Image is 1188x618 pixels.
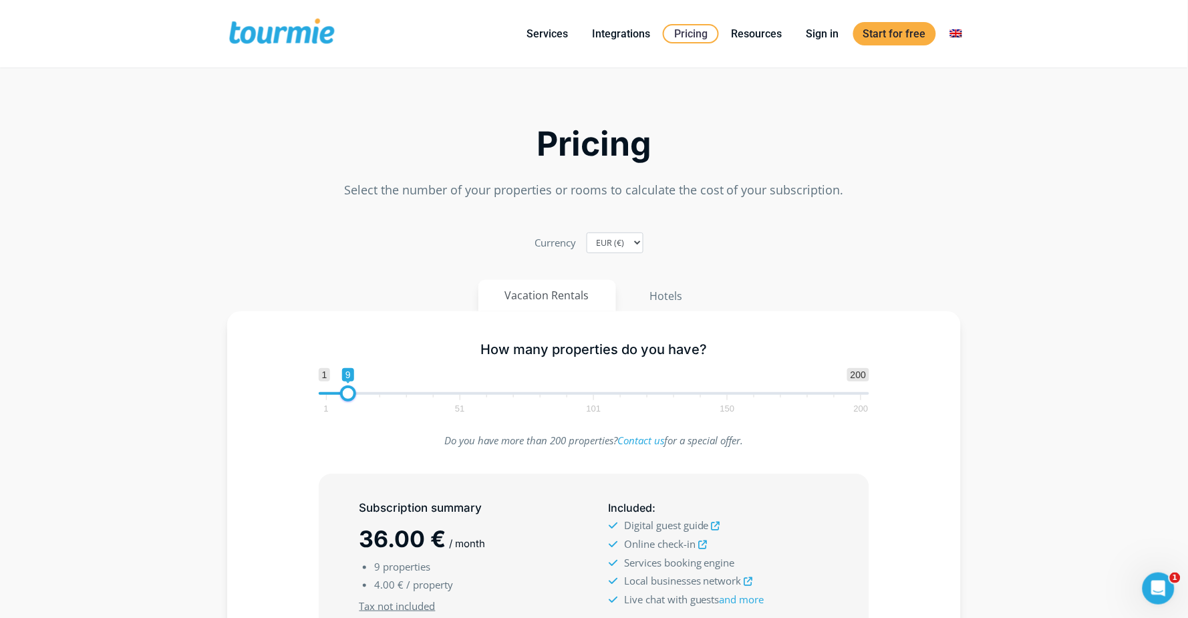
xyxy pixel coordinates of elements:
[582,25,660,42] a: Integrations
[720,593,764,606] a: and more
[342,368,354,381] span: 9
[227,181,961,199] p: Select the number of your properties or rooms to calculate the cost of your subscription.
[383,560,430,573] span: properties
[1143,573,1175,605] iframe: Intercom live chat
[319,368,331,381] span: 1
[617,434,664,447] a: Contact us
[450,537,486,550] span: / month
[516,25,578,42] a: Services
[608,500,829,516] h5: :
[608,501,652,514] span: Included
[624,518,709,532] span: Digital guest guide
[623,280,710,312] button: Hotels
[453,406,466,412] span: 51
[585,406,603,412] span: 101
[374,560,380,573] span: 9
[227,128,961,160] h2: Pricing
[359,525,446,553] span: 36.00 €
[722,25,792,42] a: Resources
[624,593,764,606] span: Live chat with guests
[1170,573,1181,583] span: 1
[319,341,870,358] h5: How many properties do you have?
[624,556,735,569] span: Services booking engine
[624,574,742,587] span: Local businesses network
[319,432,870,450] p: Do you have more than 200 properties? for a special offer.
[374,578,404,591] span: 4.00 €
[663,24,719,43] a: Pricing
[624,537,696,551] span: Online check-in
[406,578,453,591] span: / property
[321,406,330,412] span: 1
[478,280,616,311] button: Vacation Rentals
[847,368,869,381] span: 200
[853,22,936,45] a: Start for free
[852,406,871,412] span: 200
[535,234,577,252] label: Currency
[359,500,580,516] h5: Subscription summary
[718,406,737,412] span: 150
[796,25,849,42] a: Sign in
[359,599,436,613] u: Tax not included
